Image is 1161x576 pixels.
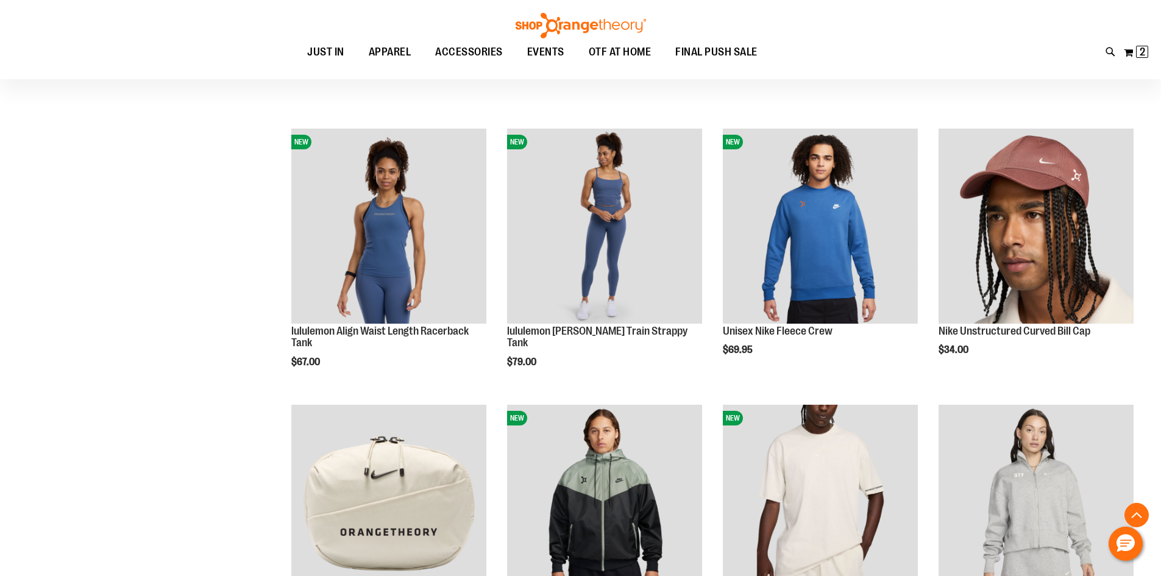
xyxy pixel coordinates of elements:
a: OTF AT HOME [577,38,664,66]
span: NEW [507,135,527,149]
img: Unisex Nike Fleece Crew [723,129,918,324]
a: lululemon Align Waist Length Racerback Tank [291,325,469,349]
a: Unisex Nike Fleece Crew [723,325,833,337]
span: OTF AT HOME [589,38,652,66]
a: FINAL PUSH SALE [663,38,770,66]
span: JUST IN [307,38,344,66]
span: NEW [723,411,743,425]
a: JUST IN [295,38,357,66]
span: NEW [507,411,527,425]
a: EVENTS [515,38,577,66]
a: APPAREL [357,38,424,66]
div: product [717,123,924,387]
div: product [932,123,1140,387]
a: lululemon Wunder Train Strappy TankNEW [507,129,702,325]
span: NEW [723,135,743,149]
button: Hello, have a question? Let’s chat. [1109,527,1143,561]
span: $79.00 [507,357,538,368]
a: ACCESSORIES [423,38,515,66]
img: lululemon Wunder Train Strappy Tank [507,129,702,324]
div: product [285,123,492,399]
span: $69.95 [723,344,754,355]
div: product [501,123,708,399]
span: $67.00 [291,357,322,368]
a: lululemon Align Waist Length Racerback TankNEW [291,129,486,325]
a: Unisex Nike Fleece CrewNEW [723,129,918,325]
a: lululemon [PERSON_NAME] Train Strappy Tank [507,325,687,349]
a: Nike Unstructured Curved Bill Cap [939,129,1134,325]
img: Nike Unstructured Curved Bill Cap [939,129,1134,324]
span: FINAL PUSH SALE [675,38,758,66]
button: Back To Top [1124,503,1149,527]
img: Shop Orangetheory [514,13,648,38]
a: Nike Unstructured Curved Bill Cap [939,325,1090,337]
span: $34.00 [939,344,970,355]
span: EVENTS [527,38,564,66]
span: 2 [1140,46,1145,58]
img: lululemon Align Waist Length Racerback Tank [291,129,486,324]
span: ACCESSORIES [435,38,503,66]
span: APPAREL [369,38,411,66]
span: NEW [291,135,311,149]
